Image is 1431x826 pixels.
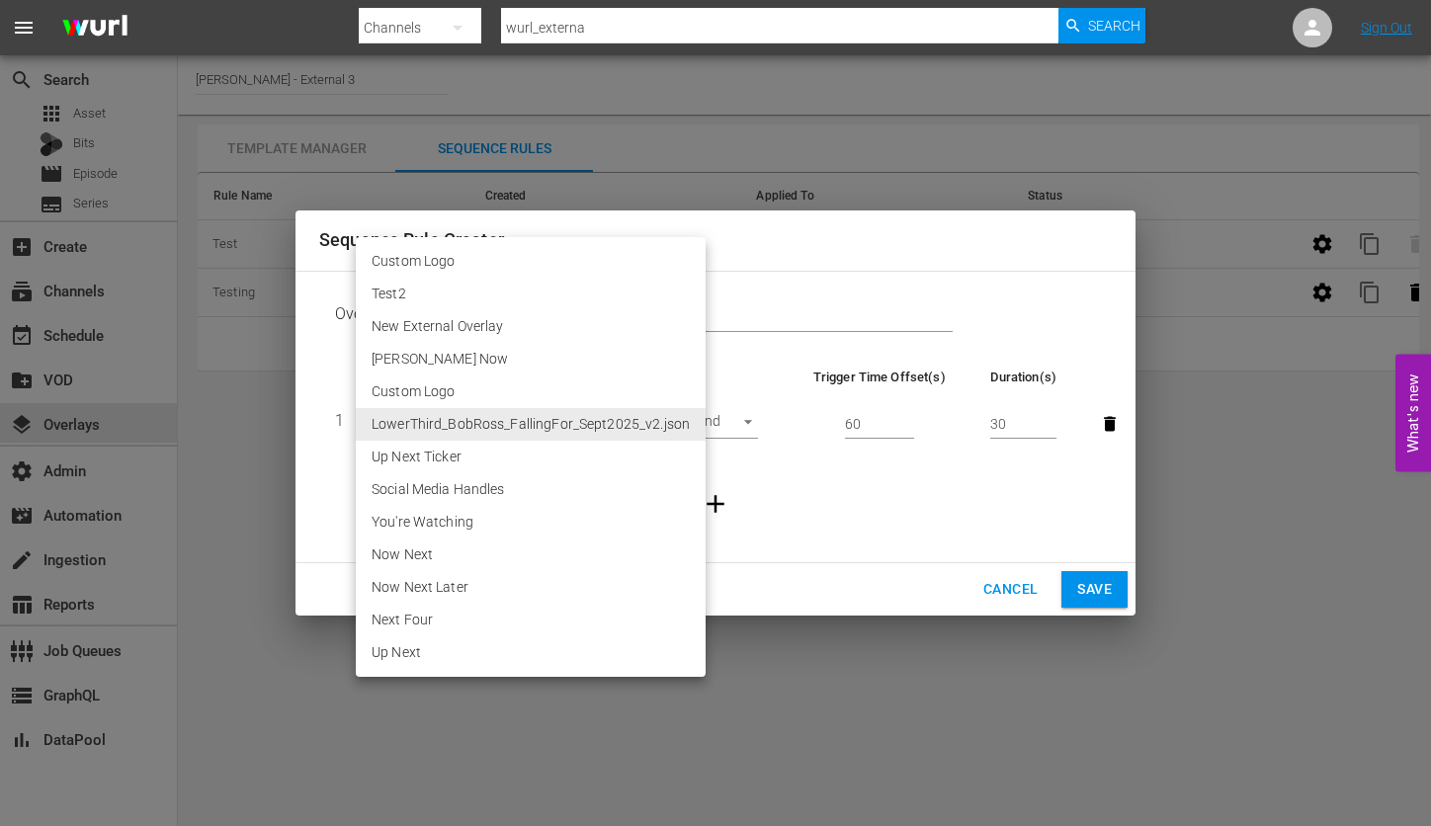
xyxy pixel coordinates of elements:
li: Up Next [356,636,706,669]
li: Now Next Later [356,571,706,604]
img: ans4CAIJ8jUAAAAAAAAAAAAAAAAAAAAAAAAgQb4GAAAAAAAAAAAAAAAAAAAAAAAAJMjXAAAAAAAAAAAAAAAAAAAAAAAAgAT5G... [47,5,142,51]
li: New External Overlay [356,310,706,343]
li: Next Four [356,604,706,636]
li: Up Next Ticker [356,441,706,473]
li: Custom Logo [356,245,706,278]
li: LowerThird_BobRoss_FallingFor_Sept2025_v2.json [356,408,706,441]
li: Custom Logo [356,375,706,408]
li: Social Media Handles [356,473,706,506]
a: Sign Out [1361,20,1412,36]
li: Test2 [356,278,706,310]
button: Open Feedback Widget [1395,355,1431,472]
li: [PERSON_NAME] Now [356,343,706,375]
span: menu [12,16,36,40]
li: You're Watching [356,506,706,538]
span: Search [1088,8,1140,43]
li: Now Next [356,538,706,571]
